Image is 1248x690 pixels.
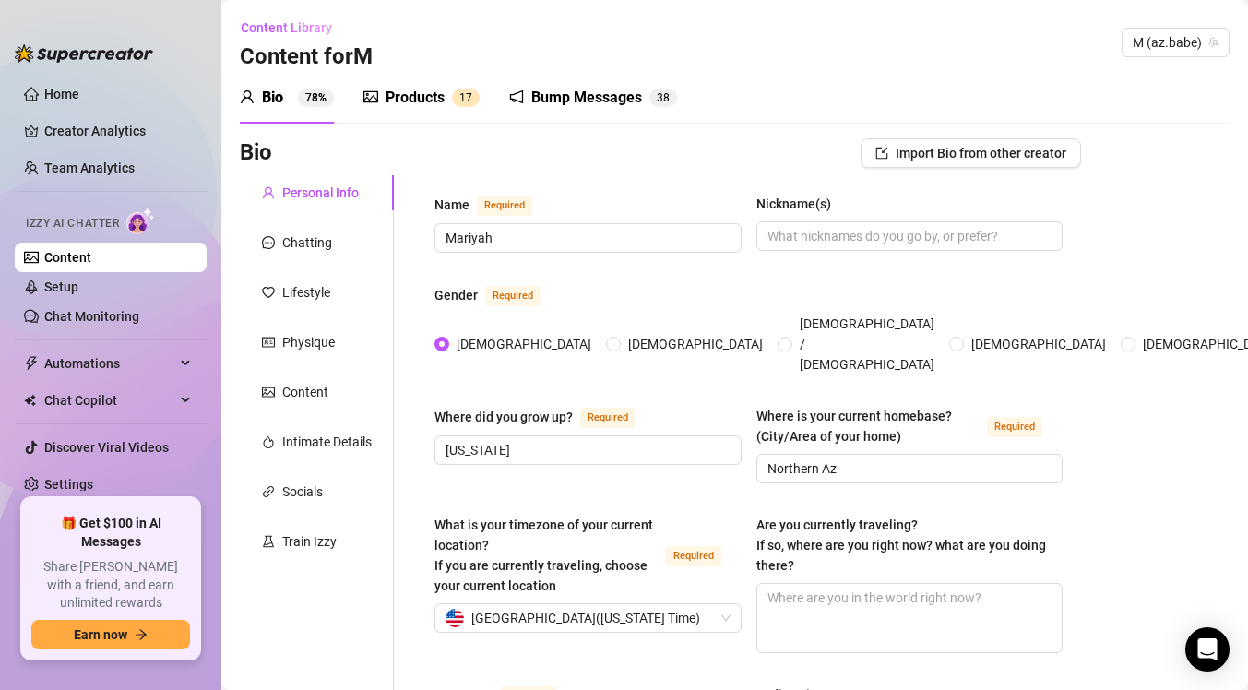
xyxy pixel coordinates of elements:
[262,435,275,448] span: fire
[282,282,330,303] div: Lifestyle
[262,336,275,349] span: idcard
[44,250,91,265] a: Content
[485,286,541,306] span: Required
[44,349,175,378] span: Automations
[657,91,663,104] span: 3
[240,42,373,72] h3: Content for M
[434,406,656,428] label: Where did you grow up?
[434,195,469,215] div: Name
[363,89,378,104] span: picture
[446,440,727,460] input: Where did you grow up?
[44,87,79,101] a: Home
[471,604,700,632] span: [GEOGRAPHIC_DATA] ( [US_STATE] Time )
[896,146,1066,161] span: Import Bio from other creator
[531,87,642,109] div: Bump Messages
[262,535,275,548] span: experiment
[126,208,155,234] img: AI Chatter
[44,440,169,455] a: Discover Viral Videos
[666,546,721,566] span: Required
[509,89,524,104] span: notification
[24,356,39,371] span: thunderbolt
[459,91,466,104] span: 1
[282,382,328,402] div: Content
[282,531,337,552] div: Train Izzy
[434,194,553,216] label: Name
[446,609,464,627] img: us
[44,386,175,415] span: Chat Copilot
[861,138,1081,168] button: Import Bio from other creator
[31,620,190,649] button: Earn nowarrow-right
[241,20,332,35] span: Content Library
[434,407,573,427] div: Where did you grow up?
[31,515,190,551] span: 🎁 Get $100 in AI Messages
[1185,627,1230,672] div: Open Intercom Messenger
[262,236,275,249] span: message
[74,627,127,642] span: Earn now
[44,477,93,492] a: Settings
[434,517,653,593] span: What is your timezone of your current location? If you are currently traveling, choose your curre...
[386,87,445,109] div: Products
[26,215,119,232] span: Izzy AI Chatter
[44,280,78,294] a: Setup
[262,87,283,109] div: Bio
[767,458,1049,479] input: Where is your current homebase? (City/Area of your home)
[282,183,359,203] div: Personal Info
[792,314,942,375] span: [DEMOGRAPHIC_DATA] / [DEMOGRAPHIC_DATA]
[434,284,561,306] label: Gender
[262,186,275,199] span: user
[262,485,275,498] span: link
[240,13,347,42] button: Content Library
[262,386,275,399] span: picture
[964,334,1113,354] span: [DEMOGRAPHIC_DATA]
[756,194,844,214] label: Nickname(s)
[649,89,677,107] sup: 38
[262,286,275,299] span: heart
[282,482,323,502] div: Socials
[1208,37,1219,48] span: team
[24,394,36,407] img: Chat Copilot
[875,147,888,160] span: import
[756,194,831,214] div: Nickname(s)
[240,89,255,104] span: user
[298,89,334,107] sup: 78%
[282,332,335,352] div: Physique
[44,161,135,175] a: Team Analytics
[756,517,1046,573] span: Are you currently traveling? If so, where are you right now? what are you doing there?
[434,285,478,305] div: Gender
[446,228,727,248] input: Name
[452,89,480,107] sup: 17
[44,116,192,146] a: Creator Analytics
[449,334,599,354] span: [DEMOGRAPHIC_DATA]
[466,91,472,104] span: 7
[621,334,770,354] span: [DEMOGRAPHIC_DATA]
[987,417,1042,437] span: Required
[44,309,139,324] a: Chat Monitoring
[240,138,272,168] h3: Bio
[580,408,636,428] span: Required
[663,91,670,104] span: 8
[477,196,532,216] span: Required
[15,44,153,63] img: logo-BBDzfeDw.svg
[135,628,148,641] span: arrow-right
[282,432,372,452] div: Intimate Details
[31,558,190,613] span: Share [PERSON_NAME] with a friend, and earn unlimited rewards
[767,226,1049,246] input: Nickname(s)
[1133,29,1218,56] span: M (az.babe)
[756,406,981,446] div: Where is your current homebase? (City/Area of your home)
[282,232,332,253] div: Chatting
[756,406,1064,446] label: Where is your current homebase? (City/Area of your home)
